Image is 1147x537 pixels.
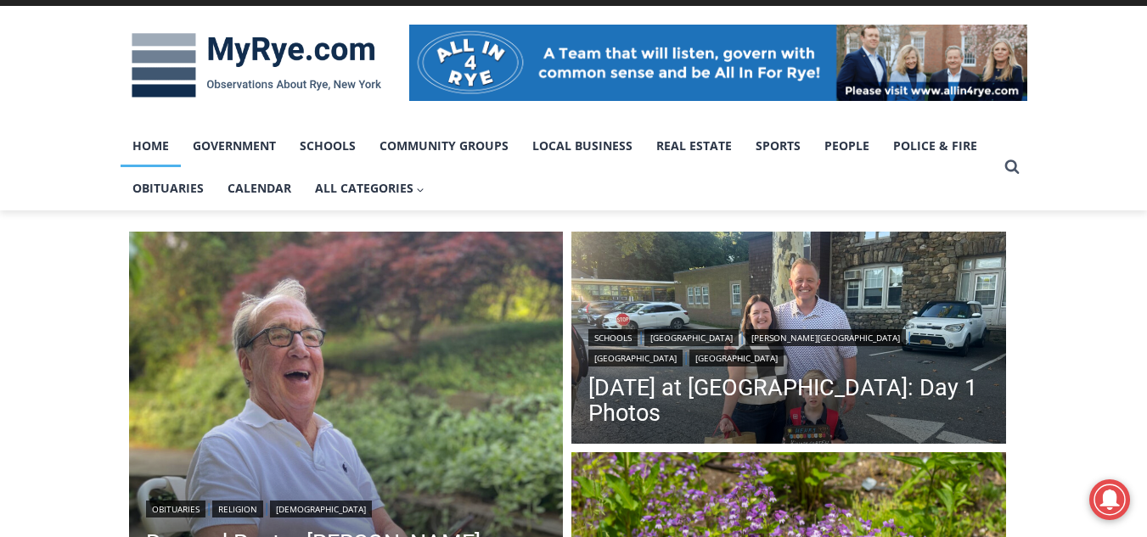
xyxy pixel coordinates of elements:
div: "[PERSON_NAME] and I covered the [DATE] Parade, which was a really eye opening experience as I ha... [429,1,802,165]
a: [DEMOGRAPHIC_DATA] [270,501,372,517]
a: Schools [588,329,638,346]
a: [PERSON_NAME][GEOGRAPHIC_DATA] [745,329,906,346]
a: People [812,125,881,167]
a: Religion [212,501,263,517]
a: Open Tues. - Sun. [PHONE_NUMBER] [1,171,171,211]
div: | | [146,497,547,517]
a: [GEOGRAPHIC_DATA] [588,350,683,366]
a: Calendar [216,167,303,210]
button: Child menu of All Categories [303,167,437,210]
a: Real Estate [644,125,744,167]
a: Local Business [520,125,644,167]
a: [GEOGRAPHIC_DATA] [689,350,784,366]
a: [DATE] at [GEOGRAPHIC_DATA]: Day 1 Photos [588,375,989,426]
a: Sports [744,125,812,167]
img: MyRye.com [121,21,392,109]
a: Home [121,125,181,167]
a: Government [181,125,288,167]
span: Intern @ [DOMAIN_NAME] [444,169,787,207]
a: Read More First Day of School at Rye City Schools: Day 1 Photos [571,232,1006,449]
a: Intern @ [DOMAIN_NAME] [408,165,823,211]
nav: Primary Navigation [121,125,997,210]
div: "the precise, almost orchestrated movements of cutting and assembling sushi and [PERSON_NAME] mak... [175,106,250,203]
div: | | | | [588,326,989,366]
a: [GEOGRAPHIC_DATA] [644,329,739,346]
img: All in for Rye [409,25,1027,101]
a: Schools [288,125,368,167]
span: Open Tues. - Sun. [PHONE_NUMBER] [5,175,166,239]
a: Community Groups [368,125,520,167]
button: View Search Form [997,152,1027,182]
a: Police & Fire [881,125,989,167]
a: Obituaries [121,167,216,210]
a: Obituaries [146,501,205,517]
img: (PHOTO: Henry arrived for his first day of Kindergarten at Midland Elementary School. He likes cu... [571,232,1006,449]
